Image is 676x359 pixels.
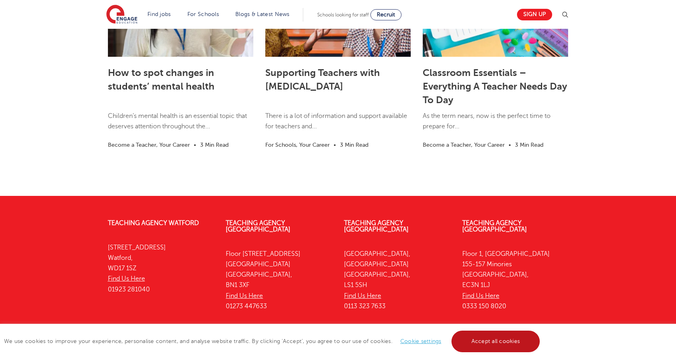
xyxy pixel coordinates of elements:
[462,249,569,312] p: Floor 1, [GEOGRAPHIC_DATA] 155-157 Minories [GEOGRAPHIC_DATA], EC3N 1LJ 0333 150 8020
[344,292,381,299] a: Find Us Here
[265,67,380,92] a: Supporting Teachers with [MEDICAL_DATA]
[451,331,540,352] a: Accept all cookies
[370,9,402,20] a: Recruit
[505,140,515,150] li: •
[190,140,200,150] li: •
[423,67,567,106] a: Classroom Essentials – Everything A Teacher Needs Day To Day
[108,140,190,150] li: Become a Teacher, Your Career
[330,140,340,150] li: •
[462,219,527,233] a: Teaching Agency [GEOGRAPHIC_DATA]
[226,219,290,233] a: Teaching Agency [GEOGRAPHIC_DATA]
[108,242,214,295] p: [STREET_ADDRESS] Watford, WD17 1SZ 01923 281040
[108,275,145,282] a: Find Us Here
[317,12,369,18] span: Schools looking for staff
[4,338,542,344] span: We use cookies to improve your experience, personalise content, and analyse website traffic. By c...
[344,219,409,233] a: Teaching Agency [GEOGRAPHIC_DATA]
[423,140,505,150] li: Become a Teacher, Your Career
[235,11,290,17] a: Blogs & Latest News
[517,9,552,20] a: Sign up
[377,12,395,18] span: Recruit
[226,292,263,299] a: Find Us Here
[344,249,450,312] p: [GEOGRAPHIC_DATA], [GEOGRAPHIC_DATA] [GEOGRAPHIC_DATA], LS1 5SH 0113 323 7633
[265,140,330,150] li: For Schools, Your Career
[108,111,253,140] p: Children’s mental health is an essential topic that deserves attention throughout the...
[515,140,543,150] li: 3 Min Read
[200,140,229,150] li: 3 Min Read
[340,140,368,150] li: 3 Min Read
[187,11,219,17] a: For Schools
[423,111,568,140] p: As the term nears, now is the perfect time to prepare for...
[108,219,199,227] a: Teaching Agency Watford
[265,111,411,140] p: There is a lot of information and support available for teachers and...
[106,5,137,25] img: Engage Education
[147,11,171,17] a: Find jobs
[226,249,332,312] p: Floor [STREET_ADDRESS] [GEOGRAPHIC_DATA] [GEOGRAPHIC_DATA], BN1 3XF 01273 447633
[462,292,499,299] a: Find Us Here
[400,338,441,344] a: Cookie settings
[108,67,215,92] a: How to spot changes in students’ mental health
